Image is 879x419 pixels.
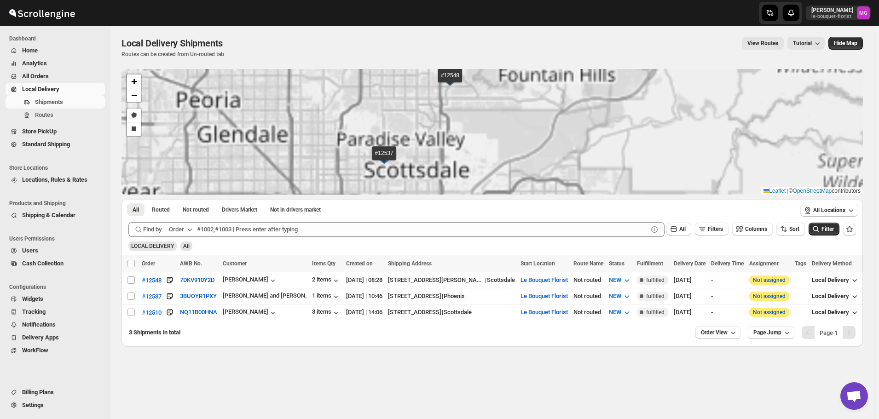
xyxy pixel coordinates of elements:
[216,203,263,216] button: Claimable
[603,305,637,320] button: NEW
[169,225,184,234] div: Order
[753,309,786,316] button: Not assigned
[152,206,170,213] span: Routed
[711,308,744,317] div: -
[9,200,106,207] span: Products and Shipping
[223,276,278,285] div: [PERSON_NAME]
[121,38,223,49] span: Local Delivery Shipments
[388,308,441,317] div: [STREET_ADDRESS]
[22,308,46,315] span: Tracking
[9,164,106,172] span: Store Locations
[121,51,226,58] p: Routes can be created from Un-routed tab
[222,206,257,213] span: Drivers Market
[812,309,849,316] span: Local Delivery
[6,399,105,412] button: Settings
[753,329,781,336] span: Page Jump
[22,176,87,183] span: Locations, Rules & Rates
[812,276,849,283] span: Local Delivery
[806,305,865,320] button: Local Delivery
[6,173,105,186] button: Locations, Rules & Rates
[674,260,706,267] span: Delivery Date
[265,203,326,216] button: Un-claimable
[22,321,56,328] span: Notifications
[487,276,515,285] div: Scottsdale
[6,257,105,270] button: Cash Collection
[312,260,335,267] span: Items Qty
[35,111,53,118] span: Routes
[180,260,202,267] span: AWB No.
[806,289,865,304] button: Local Delivery
[443,76,457,86] img: Marker
[674,276,706,285] div: [DATE]
[806,273,865,287] button: Local Delivery
[820,329,838,336] span: Page
[800,204,858,217] button: All Locations
[9,235,106,242] span: Users Permissions
[748,326,794,339] button: Page Jump
[793,40,812,46] span: Tutorial
[312,292,341,301] button: 1 items
[22,141,70,148] span: Standard Shipping
[520,309,568,316] button: Le Bouquet Florist
[674,292,706,301] div: [DATE]
[573,260,603,267] span: Route Name
[609,309,621,316] span: NEW
[749,260,779,267] span: Assignment
[6,109,105,121] button: Routes
[142,276,162,285] button: #12548
[35,98,63,105] span: Shipments
[857,6,870,19] span: Melody Gluth
[22,60,47,67] span: Analytics
[776,223,805,235] button: Sort
[6,244,105,257] button: Users
[732,223,773,235] button: Columns
[646,309,665,316] span: fulfilled
[603,289,637,304] button: NEW
[142,260,155,267] span: Order
[127,203,145,216] button: All
[761,187,863,195] div: © contributors
[711,276,744,285] div: -
[753,293,786,299] button: Not assigned
[142,309,162,316] div: #12510
[6,44,105,57] button: Home
[22,389,54,396] span: Billing Plans
[742,37,784,50] button: view route
[674,308,706,317] div: [DATE]
[812,293,849,299] span: Local Delivery
[6,293,105,305] button: Widgets
[6,305,105,318] button: Tracking
[573,292,603,301] div: Not routed
[695,223,729,235] button: Filters
[22,402,44,408] span: Settings
[745,226,767,232] span: Columns
[708,226,723,232] span: Filters
[444,292,465,301] div: Phoenix
[22,86,59,92] span: Local Delivery
[180,276,214,283] button: 7DKV910Y2D
[377,154,391,164] img: Marker
[183,243,190,249] span: All
[646,293,665,300] span: fulfilled
[609,293,621,299] span: NEW
[388,292,515,301] div: |
[183,206,209,213] span: Not routed
[180,309,217,316] button: NQ11B00HNA
[177,203,214,216] button: Unrouted
[131,243,174,249] span: LOCAL DELIVERY
[573,276,603,285] div: Not routed
[637,260,663,267] span: Fulfillment
[573,308,603,317] div: Not routed
[812,260,852,267] span: Delivery Method
[834,329,838,336] b: 1
[312,308,341,317] div: 3 items
[809,223,839,235] button: Filter
[22,47,38,54] span: Home
[146,203,175,216] button: Routed
[666,223,691,235] button: All
[520,293,568,299] button: Le Bouquet Florist
[22,260,64,267] span: Cash Collection
[793,188,832,194] a: OpenStreetMap
[679,226,686,232] span: All
[142,277,162,284] div: #12548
